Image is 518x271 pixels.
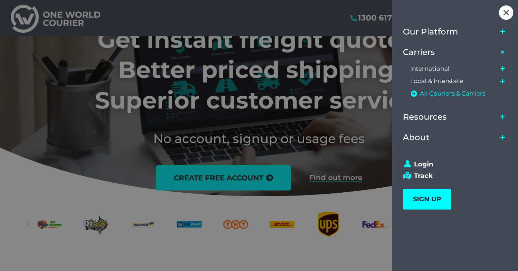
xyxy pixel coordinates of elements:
a: Resources [403,107,497,127]
a: All Couriers & Carriers [410,87,508,100]
span: Local & Interstate [410,77,463,85]
a: Login [403,160,501,168]
span: Carriers [403,47,435,57]
span: International [410,65,450,73]
span: All Couriers & Carriers [420,90,485,97]
span: Our Platform [403,27,458,37]
a: International [410,63,497,75]
a: Our Platform [403,22,497,42]
a: Local & Interstate [410,75,497,87]
span: Resources [403,112,447,122]
a: Track [403,172,501,180]
a: SIGN UP [403,189,451,210]
a: About [403,127,497,148]
span: About [403,133,430,142]
div: Close [499,5,513,20]
span: SIGN UP [413,195,441,203]
a: Carriers [403,42,497,63]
